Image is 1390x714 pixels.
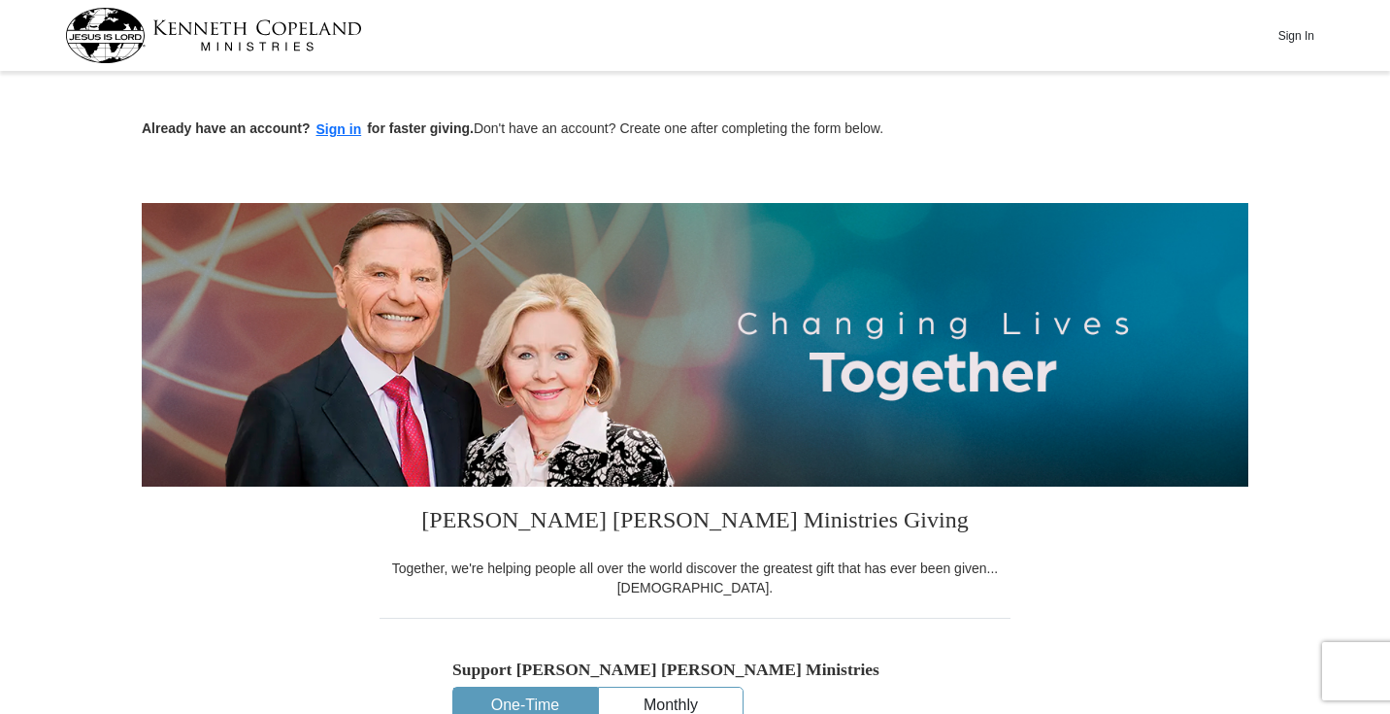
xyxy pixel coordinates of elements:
[1267,20,1325,51] button: Sign In
[65,8,362,63] img: kcm-header-logo.svg
[380,487,1010,559] h3: [PERSON_NAME] [PERSON_NAME] Ministries Giving
[311,119,368,141] button: Sign in
[380,559,1010,597] div: Together, we're helping people all over the world discover the greatest gift that has ever been g...
[142,119,1248,141] p: Don't have an account? Create one after completing the form below.
[452,660,938,680] h5: Support [PERSON_NAME] [PERSON_NAME] Ministries
[142,120,474,136] strong: Already have an account? for faster giving.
